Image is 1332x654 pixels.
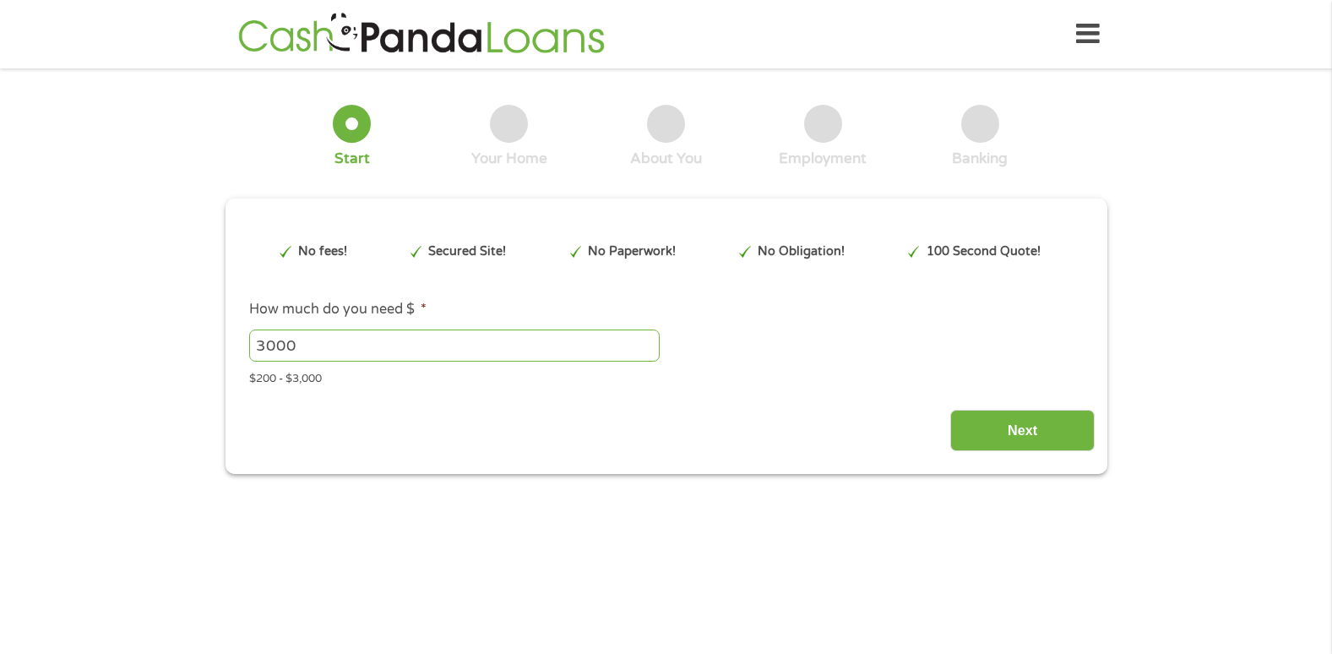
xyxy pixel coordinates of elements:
[950,410,1095,451] input: Next
[249,365,1082,388] div: $200 - $3,000
[334,150,370,168] div: Start
[233,10,610,58] img: GetLoanNow Logo
[588,243,676,261] p: No Paperwork!
[630,150,702,168] div: About You
[428,243,506,261] p: Secured Site!
[779,150,867,168] div: Employment
[249,301,427,319] label: How much do you need $
[758,243,845,261] p: No Obligation!
[298,243,347,261] p: No fees!
[952,150,1008,168] div: Banking
[927,243,1041,261] p: 100 Second Quote!
[471,150,547,168] div: Your Home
